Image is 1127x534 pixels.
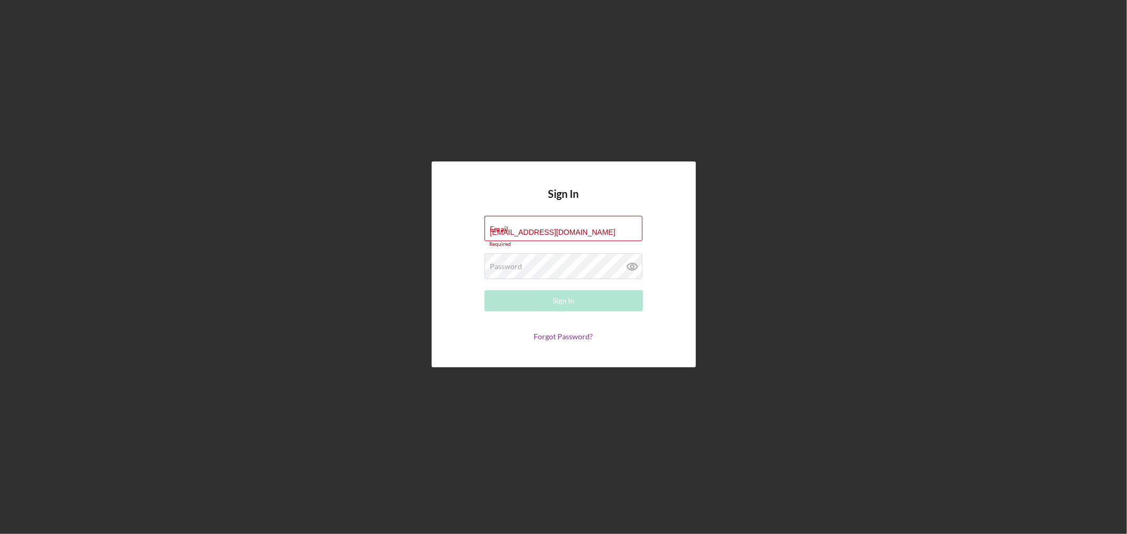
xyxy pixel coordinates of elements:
button: Sign In [485,290,643,311]
div: Sign In [553,290,574,311]
a: Forgot Password? [534,332,593,341]
label: Password [490,262,523,271]
div: Required [485,241,643,247]
h4: Sign In [548,188,579,216]
label: Email [490,225,509,233]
